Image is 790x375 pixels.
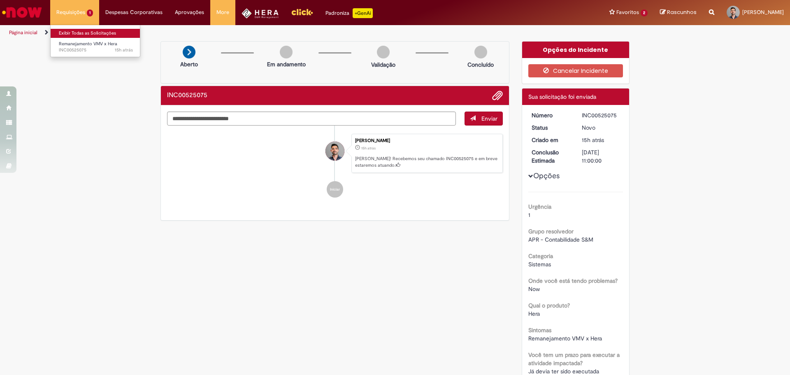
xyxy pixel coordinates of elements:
[51,29,141,38] a: Exibir Todas as Solicitações
[582,136,604,144] time: 29/09/2025 18:51:58
[528,351,620,367] b: Você tem um prazo para executar a atividade impactada?
[492,90,503,101] button: Adicionar anexos
[582,136,620,144] div: 29/09/2025 18:51:58
[528,261,551,268] span: Sistemas
[216,8,229,16] span: More
[660,9,697,16] a: Rascunhos
[371,61,395,69] p: Validação
[361,146,376,151] span: 15h atrás
[528,335,602,342] span: Remanejamento VMV x Hera
[528,64,623,77] button: Cancelar Incidente
[474,46,487,58] img: img-circle-grey.png
[1,4,43,21] img: ServiceNow
[528,368,599,375] span: Já devia ter sido executada
[6,25,520,40] ul: Trilhas de página
[59,47,133,54] span: INC00525075
[525,111,576,119] dt: Número
[377,46,390,58] img: img-circle-grey.png
[242,8,279,19] img: HeraLogo.png
[175,8,204,16] span: Aprovações
[582,111,620,119] div: INC00525075
[522,42,630,58] div: Opções do Incidente
[180,60,198,68] p: Aberto
[115,47,133,53] span: 15h atrás
[280,46,293,58] img: img-circle-grey.png
[467,61,494,69] p: Concluído
[616,8,639,16] span: Favoritos
[528,302,570,309] b: Qual o produto?
[528,285,540,293] span: Now
[528,252,553,260] b: Categoria
[525,123,576,132] dt: Status
[325,8,373,18] div: Padroniza
[167,134,503,173] li: Ricardo Baptista Pardo
[641,9,648,16] span: 2
[528,236,593,243] span: APR - Contabilidade S&M
[167,92,207,99] h2: INC00525075 Histórico de tíquete
[528,310,540,317] span: Hera
[528,277,618,284] b: Onde você está tendo problemas?
[115,47,133,53] time: 29/09/2025 18:51:58
[528,93,596,100] span: Sua solicitação foi enviada
[291,6,313,18] img: click_logo_yellow_360x200.png
[167,112,456,126] textarea: Digite sua mensagem aqui...
[525,148,576,165] dt: Conclusão Estimada
[51,40,141,55] a: Aberto INC00525075 : Remanejamento VMV x Hera
[528,228,574,235] b: Grupo resolvedor
[59,41,117,47] span: Remanejamento VMV x Hera
[528,203,551,210] b: Urgência
[167,126,503,206] ul: Histórico de tíquete
[582,136,604,144] span: 15h atrás
[465,112,503,126] button: Enviar
[9,29,37,36] a: Página inicial
[50,25,140,57] ul: Requisições
[183,46,195,58] img: arrow-next.png
[481,115,497,122] span: Enviar
[525,136,576,144] dt: Criado em
[56,8,85,16] span: Requisições
[355,138,498,143] div: [PERSON_NAME]
[528,326,551,334] b: Sintomas
[353,8,373,18] p: +GenAi
[325,142,344,161] div: Ricardo Baptista Pardo
[742,9,784,16] span: [PERSON_NAME]
[267,60,306,68] p: Em andamento
[355,156,498,168] p: [PERSON_NAME]! Recebemos seu chamado INC00525075 e em breve estaremos atuando.
[105,8,163,16] span: Despesas Corporativas
[582,123,620,132] div: Novo
[582,148,620,165] div: [DATE] 11:00:00
[528,211,530,219] span: 1
[87,9,93,16] span: 1
[667,8,697,16] span: Rascunhos
[361,146,376,151] time: 29/09/2025 18:51:58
